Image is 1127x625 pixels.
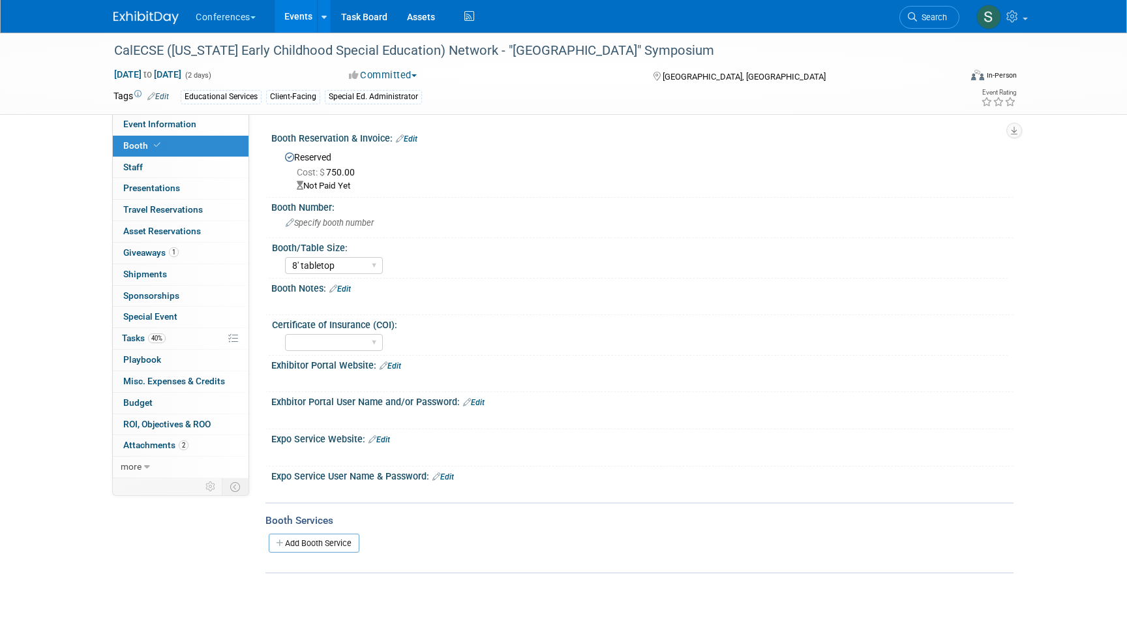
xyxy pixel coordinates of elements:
span: Asset Reservations [123,226,201,236]
span: Giveaways [123,247,179,258]
img: Sophie Buffo [976,5,1001,29]
a: Special Event [113,307,248,328]
div: Booth Reservation & Invoice: [271,129,1014,145]
div: Certificate of Insurance (COI): [272,315,1008,331]
div: Client-Facing [266,90,320,104]
a: Edit [147,92,169,101]
span: 1 [169,247,179,257]
a: Edit [463,398,485,407]
span: 2 [179,440,188,450]
div: Event Format [882,68,1017,87]
span: Tasks [122,333,166,343]
span: 40% [148,333,166,343]
a: Misc. Expenses & Credits [113,371,248,392]
div: Event Rating [981,89,1016,96]
span: Shipments [123,269,167,279]
div: Booth Services [265,513,1014,528]
div: Booth Number: [271,198,1014,214]
a: Booth [113,136,248,157]
span: Presentations [123,183,180,193]
div: Booth Notes: [271,279,1014,296]
span: Cost: $ [297,167,326,177]
span: Sponsorships [123,290,179,301]
span: Specify booth number [286,218,374,228]
span: Special Event [123,311,177,322]
div: Expo Service Website: [271,429,1014,446]
a: Shipments [113,264,248,285]
span: Staff [123,162,143,172]
span: Event Information [123,119,196,129]
span: more [121,461,142,472]
i: Booth reservation complete [154,142,160,149]
a: Attachments2 [113,435,248,456]
span: Misc. Expenses & Credits [123,376,225,386]
a: Edit [432,472,454,481]
a: Presentations [113,178,248,199]
a: Add Booth Service [269,534,359,553]
div: Exhbitor Portal User Name and/or Password: [271,392,1014,409]
td: Tags [113,89,169,104]
span: to [142,69,154,80]
img: Format-Inperson.png [971,70,984,80]
button: Committed [344,69,422,82]
a: Event Information [113,114,248,135]
a: more [113,457,248,478]
a: Budget [113,393,248,414]
span: [DATE] [DATE] [113,69,182,80]
div: In-Person [986,70,1017,80]
span: Booth [123,140,163,151]
div: Exhibitor Portal Website: [271,356,1014,373]
span: Search [917,12,947,22]
a: Travel Reservations [113,200,248,221]
a: Edit [329,284,351,294]
a: Playbook [113,350,248,371]
span: Playbook [123,354,161,365]
span: 750.00 [297,167,360,177]
a: Asset Reservations [113,221,248,242]
td: Toggle Event Tabs [222,478,249,495]
td: Personalize Event Tab Strip [200,478,222,495]
div: Educational Services [181,90,262,104]
a: Search [899,6,959,29]
div: Reserved [281,147,1004,192]
span: Travel Reservations [123,204,203,215]
span: Attachments [123,440,188,450]
a: Staff [113,157,248,178]
div: Not Paid Yet [297,180,1004,192]
div: Special Ed. Administrator [325,90,422,104]
a: Giveaways1 [113,243,248,264]
span: (2 days) [184,71,211,80]
a: ROI, Objectives & ROO [113,414,248,435]
img: ExhibitDay [113,11,179,24]
a: Edit [396,134,417,144]
a: Sponsorships [113,286,248,307]
div: Booth/Table Size: [272,238,1008,254]
a: Tasks40% [113,328,248,349]
div: CalECSE ([US_STATE] Early Childhood Special Education) Network - "[GEOGRAPHIC_DATA]" Symposium [110,39,940,63]
span: Budget [123,397,153,408]
div: Expo Service User Name & Password: [271,466,1014,483]
a: Edit [380,361,401,371]
span: [GEOGRAPHIC_DATA], [GEOGRAPHIC_DATA] [663,72,826,82]
span: ROI, Objectives & ROO [123,419,211,429]
a: Edit [368,435,390,444]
